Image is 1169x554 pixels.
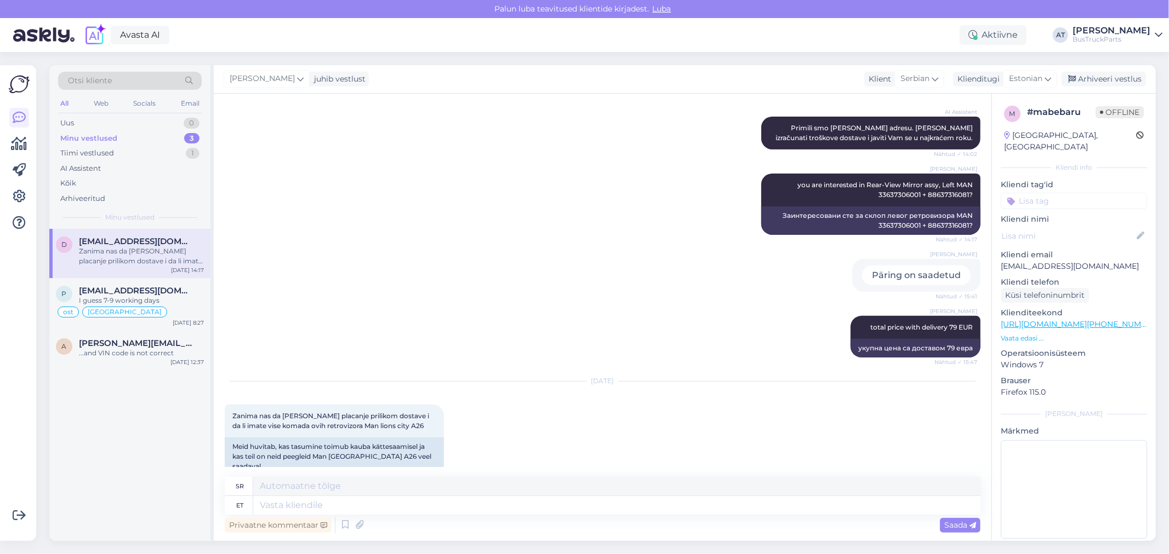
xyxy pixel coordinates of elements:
div: Klient [864,73,891,85]
div: Klienditugi [953,73,1000,85]
div: укупна цена са доставом 79 евра [851,339,980,357]
div: Заинтересовани сте за склоп левог ретровизора MAN 33637306001 + 88637316081? [761,206,980,235]
div: Zanima nas da [PERSON_NAME] placanje prilikom dostave i da li imate vise komada ovih retrovizora ... [79,246,204,266]
span: draganjuoprevoz@gmail.com [79,236,193,246]
span: [PERSON_NAME] [930,165,977,173]
p: Brauser [1001,375,1147,386]
span: a [62,342,67,350]
div: # mabebaru [1027,106,1096,119]
div: Aktiivne [960,25,1027,45]
span: Primili smo [PERSON_NAME] adresu. [PERSON_NAME] izračunati troškove dostave i javiti Vam se u naj... [775,124,974,142]
a: Avasta AI [111,26,169,44]
div: I guess 7-9 working days [79,296,204,305]
div: Päring on saadetud [862,266,971,285]
div: [PERSON_NAME] [1001,409,1147,419]
div: Uus [60,118,74,129]
img: explore-ai [83,24,106,47]
div: 0 [184,118,199,129]
div: AT [1053,27,1068,43]
div: [DATE] [225,376,980,386]
div: ...and VIN code is not correct [79,348,204,358]
input: Lisa tag [1001,193,1147,209]
span: Nähtud ✓ 14:17 [936,235,977,244]
div: [DATE] 8:27 [173,319,204,327]
div: Tiimi vestlused [60,148,114,159]
span: [GEOGRAPHIC_DATA] [88,309,162,315]
span: Nähtud ✓ 14:02 [934,150,977,158]
span: alexander@savacom.md [79,338,193,348]
span: pecas@mssassistencia.pt [79,286,193,296]
span: Minu vestlused [105,212,155,222]
span: Serbian [900,73,930,85]
span: [PERSON_NAME] [930,307,977,315]
div: All [58,96,71,111]
div: Arhiveeri vestlus [1062,72,1146,86]
span: [PERSON_NAME] [930,250,977,258]
div: Minu vestlused [60,133,117,144]
span: Nähtud ✓ 15:47 [934,358,977,366]
div: Privaatne kommentaar [225,518,332,533]
span: Otsi kliente [68,75,112,86]
p: [EMAIL_ADDRESS][DOMAIN_NAME] [1001,261,1147,272]
div: [DATE] 12:37 [170,358,204,366]
input: Lisa nimi [1001,230,1134,242]
div: Kliendi info [1001,163,1147,172]
img: Askly Logo [9,74,30,95]
div: Meid huvitab, kas tasumine toimub kauba kättesaamisel ja kas teil on neid peegleid Man [GEOGRAPHI... [225,437,444,476]
div: BusTruckParts [1073,35,1150,44]
span: Saada [944,520,976,530]
p: Kliendi tag'id [1001,179,1147,191]
div: [DATE] 14:17 [171,266,204,274]
p: Vaata edasi ... [1001,333,1147,343]
div: AI Assistent [60,163,101,174]
div: 3 [184,133,199,144]
p: Märkmed [1001,425,1147,437]
div: Socials [131,96,158,111]
span: Zanima nas da [PERSON_NAME] placanje prilikom dostave i da li imate vise komada ovih retrovizora ... [232,412,431,430]
div: [GEOGRAPHIC_DATA], [GEOGRAPHIC_DATA] [1004,130,1136,153]
div: Web [92,96,111,111]
div: et [236,496,243,515]
span: Luba [649,4,675,14]
a: [PERSON_NAME]BusTruckParts [1073,26,1162,44]
span: p [62,290,67,298]
p: Kliendi email [1001,249,1147,261]
span: [PERSON_NAME] [230,73,295,85]
p: Kliendi nimi [1001,213,1147,225]
div: juhib vestlust [310,73,366,85]
span: total price with delivery 79 EUR [870,323,973,331]
span: Nähtud ✓ 15:41 [936,292,977,301]
div: Kõik [60,178,76,189]
span: ost [63,309,73,315]
div: Email [179,96,202,111]
div: 1 [186,148,199,159]
div: Küsi telefoninumbrit [1001,288,1089,303]
span: you are interested in Rear-View Mirror assy, Left MAN 33637306001 + 88637316081? [797,181,974,199]
div: [PERSON_NAME] [1073,26,1150,35]
a: [URL][DOMAIN_NAME][PHONE_NUMBER] [1001,319,1160,329]
p: Kliendi telefon [1001,276,1147,288]
p: Windows 7 [1001,359,1147,371]
span: m [1010,109,1016,118]
p: Operatsioonisüsteem [1001,348,1147,359]
span: AI Assistent [936,108,977,116]
div: sr [236,477,244,495]
p: Firefox 115.0 [1001,386,1147,398]
span: d [61,240,67,249]
div: Arhiveeritud [60,193,105,204]
p: Klienditeekond [1001,307,1147,319]
span: Offline [1096,106,1144,118]
span: Estonian [1009,73,1042,85]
